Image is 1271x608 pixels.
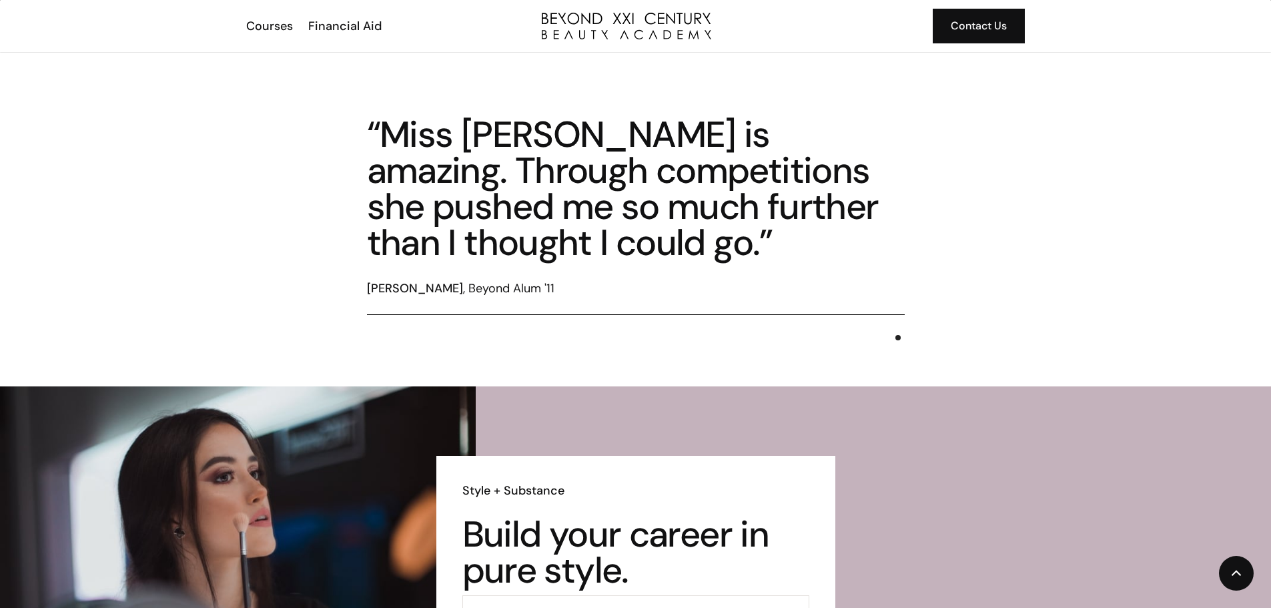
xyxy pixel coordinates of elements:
[308,17,382,35] div: Financial Aid
[367,117,905,314] div: 1 of 1
[367,117,905,261] div: “Miss [PERSON_NAME] is amazing. Through competitions she pushed me so much further than I thought...
[367,117,905,317] div: carousel
[542,13,711,39] img: beyond logo
[542,13,711,39] a: home
[951,17,1007,35] div: Contact Us
[246,17,293,35] div: Courses
[895,335,901,340] div: Show slide 1 of 1
[933,9,1025,43] a: Contact Us
[462,517,809,589] h3: Build your career in pure style.
[238,17,300,35] a: Courses
[462,482,809,499] h6: Style + Substance
[367,280,905,297] div: , Beyond Alum '11
[300,17,388,35] a: Financial Aid
[367,280,463,296] span: [PERSON_NAME]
